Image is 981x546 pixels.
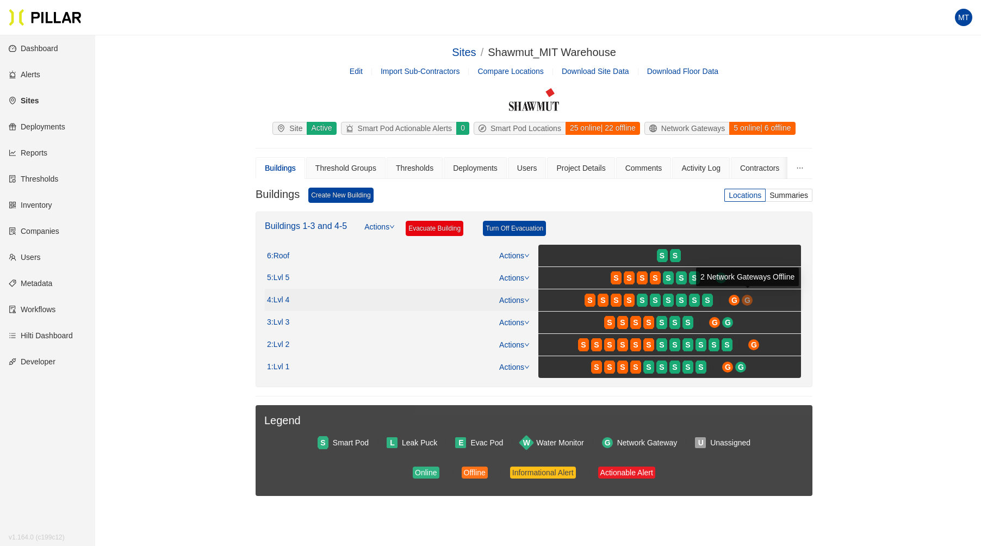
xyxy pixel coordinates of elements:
[645,122,729,134] div: Network Gateways
[556,162,605,174] div: Project Details
[659,339,664,351] span: S
[666,272,670,284] span: S
[333,437,369,449] div: Smart Pod
[402,437,437,449] div: Leak Puck
[581,339,586,351] span: S
[267,251,289,261] div: 6
[456,122,469,135] div: 0
[9,357,55,366] a: apiDeveloper
[512,467,574,479] div: Informational Alert
[685,339,690,351] span: S
[729,191,761,200] span: Locations
[653,272,657,284] span: S
[342,122,457,134] div: Smart Pod Actionable Alerts
[271,340,289,350] span: : Lvl 2
[9,305,55,314] a: auditWorkflows
[470,437,503,449] div: Evac Pod
[594,361,599,373] span: S
[271,273,289,283] span: : Lvl 5
[265,162,296,174] div: Buildings
[9,122,65,131] a: giftDeployments
[339,122,471,135] a: alertSmart Pod Actionable Alerts0
[725,317,731,328] span: G
[751,339,757,351] span: G
[681,162,721,174] div: Activity Log
[698,339,703,351] span: S
[499,251,530,260] a: Actions
[524,297,530,303] span: down
[9,227,59,235] a: solutionCompanies
[346,125,358,132] span: alert
[639,294,644,306] span: S
[9,201,52,209] a: qrcodeInventory
[267,273,289,283] div: 5
[729,122,795,135] div: 5 online | 6 offline
[646,317,651,328] span: S
[626,272,631,284] span: S
[364,221,395,245] a: Actions
[350,67,363,76] a: Edit
[672,339,677,351] span: S
[517,162,537,174] div: Users
[536,437,583,449] div: Water Monitor
[508,86,560,113] img: Shawmut
[452,46,476,58] a: Sites
[672,361,677,373] span: S
[787,157,812,179] button: ellipsis
[711,339,716,351] span: S
[415,467,437,479] div: Online
[477,67,543,76] a: Compare Locations
[607,339,612,351] span: S
[712,317,718,328] span: G
[256,188,300,203] h3: Buildings
[607,317,612,328] span: S
[483,221,546,236] a: Turn Off Evacuation
[315,162,376,174] div: Threshold Groups
[796,164,804,172] span: ellipsis
[565,122,640,135] div: 25 online | 22 offline
[524,275,530,281] span: down
[267,318,289,327] div: 3
[600,294,605,306] span: S
[453,162,498,174] div: Deployments
[390,437,395,449] span: L
[523,437,530,449] span: W
[744,294,750,306] span: G
[562,67,629,76] span: Download Site Data
[639,272,644,284] span: S
[458,437,463,449] span: E
[406,221,463,236] a: Evacuate Building
[9,253,41,262] a: teamUsers
[396,162,433,174] div: Thresholds
[696,268,799,286] div: 2 Network Gateways Offline
[685,317,690,328] span: S
[600,467,653,479] div: Actionable Alert
[958,9,969,26] span: MT
[724,339,729,351] span: S
[613,294,618,306] span: S
[673,250,678,262] span: S
[277,125,289,132] span: environment
[320,437,325,449] span: S
[271,251,289,261] span: : Roof
[594,339,599,351] span: S
[647,67,719,76] span: Download Floor Data
[264,414,804,427] h3: Legend
[646,339,651,351] span: S
[267,340,289,350] div: 2
[653,294,657,306] span: S
[306,122,336,135] div: Active
[705,294,710,306] span: S
[499,296,530,305] a: Actions
[9,175,58,183] a: exceptionThresholds
[679,294,684,306] span: S
[9,9,82,26] a: Pillar Technologies
[273,122,307,134] div: Site
[620,339,625,351] span: S
[626,294,631,306] span: S
[679,272,684,284] span: S
[308,188,373,203] a: Create New Building
[698,437,704,449] span: U
[9,279,52,288] a: tagMetadata
[524,253,530,258] span: down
